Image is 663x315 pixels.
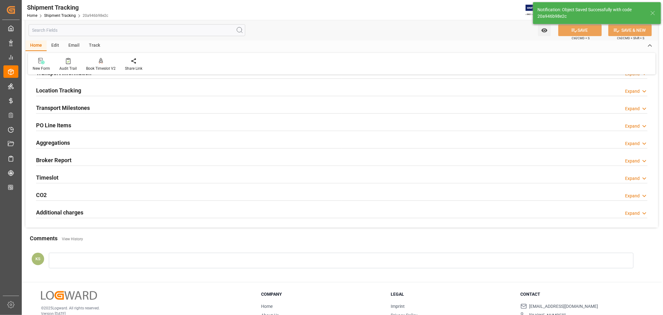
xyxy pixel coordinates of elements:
a: Home [261,304,273,309]
div: Track [84,40,105,51]
div: Expand [625,175,640,182]
div: Email [64,40,84,51]
div: New Form [33,66,50,71]
h2: Transport Milestones [36,104,90,112]
span: Ctrl/CMD + S [572,36,590,40]
button: SAVE [558,24,602,36]
h2: Comments [30,234,58,242]
h3: Company [261,291,383,298]
input: Search Fields [29,24,245,36]
h2: CO2 [36,191,47,199]
span: KS [35,256,40,261]
a: View History [62,237,83,241]
div: Share Link [125,66,142,71]
button: open menu [538,24,551,36]
img: Logward Logo [41,291,97,300]
div: Expand [625,158,640,164]
h3: Legal [391,291,513,298]
span: Ctrl/CMD + Shift + S [617,36,644,40]
span: [EMAIL_ADDRESS][DOMAIN_NAME] [529,303,598,310]
a: Imprint [391,304,405,309]
h2: Aggregations [36,139,70,147]
div: Audit Trail [59,66,77,71]
a: Home [27,13,37,18]
div: Expand [625,88,640,95]
div: Expand [625,193,640,199]
h2: Timeslot [36,173,58,182]
p: © 2025 Logward. All rights reserved. [41,305,246,311]
div: Expand [625,123,640,129]
div: Home [25,40,47,51]
img: Exertis%20JAM%20-%20Email%20Logo.jpg_1722504956.jpg [526,5,547,16]
div: Edit [47,40,64,51]
h2: Additional charges [36,208,83,217]
button: SAVE & NEW [608,24,652,36]
div: Expand [625,210,640,217]
div: Expand [625,106,640,112]
div: Expand [625,140,640,147]
a: Shipment Tracking [44,13,76,18]
h3: Contact [521,291,642,298]
h2: Location Tracking [36,86,81,95]
div: Book Timeslot V2 [86,66,116,71]
h2: PO Line Items [36,121,71,129]
div: Shipment Tracking [27,3,108,12]
div: Notification: Object Saved Successfully with code 20a946b98e2c [537,7,644,20]
h2: Broker Report [36,156,71,164]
